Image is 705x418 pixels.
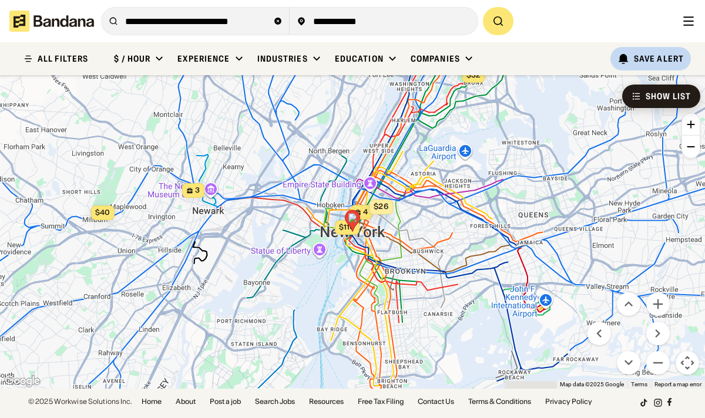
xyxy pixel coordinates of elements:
[210,398,241,405] a: Post a job
[142,398,162,405] a: Home
[28,398,132,405] div: © 2025 Workwise Solutions Inc.
[195,186,200,195] span: 3
[114,53,150,64] div: $ / hour
[3,373,42,389] a: Open this area in Google Maps (opens a new window)
[255,398,295,405] a: Search Jobs
[339,223,355,231] span: $110
[257,53,308,64] div: Industries
[176,398,196,405] a: About
[646,292,670,316] button: Zoom in
[3,373,42,389] img: Google
[177,53,230,64] div: Experience
[335,53,384,64] div: Education
[363,207,368,217] span: 4
[646,92,691,100] div: Show List
[9,11,94,32] img: Bandana logotype
[646,322,670,345] button: Move right
[95,208,110,217] span: $40
[617,292,640,316] button: Move up
[560,381,624,387] span: Map data ©2025 Google
[418,398,454,405] a: Contact Us
[545,398,592,405] a: Privacy Policy
[654,381,701,387] a: Report a map error
[358,398,404,405] a: Free Tax Filing
[468,398,531,405] a: Terms & Conditions
[411,53,460,64] div: Companies
[587,322,611,345] button: Move left
[617,351,640,375] button: Move down
[309,398,344,405] a: Resources
[646,351,670,375] button: Zoom out
[38,55,88,63] div: ALL FILTERS
[631,381,647,387] a: Terms (opens in new tab)
[676,351,699,375] button: Map camera controls
[374,202,388,211] span: $26
[634,53,684,64] div: Save Alert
